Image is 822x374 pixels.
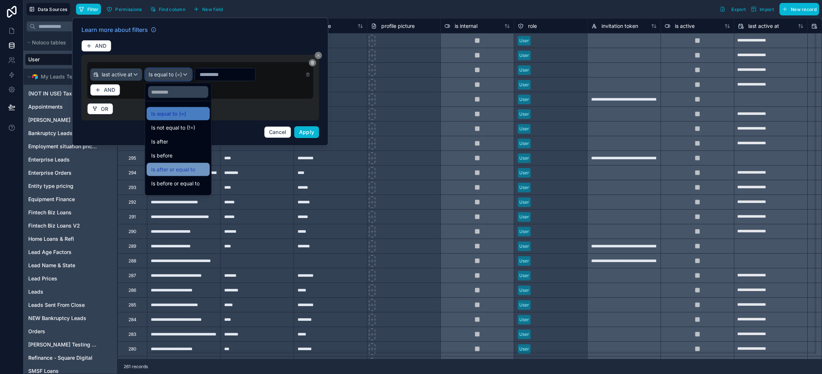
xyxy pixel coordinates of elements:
div: 291 [129,214,136,220]
span: is internal [455,22,477,30]
span: Is before or equal to [151,179,200,188]
span: 261 records [124,364,148,370]
div: User [519,184,529,191]
span: last active at [748,22,779,30]
div: User [519,67,529,73]
span: Permissions [115,7,142,12]
div: User [519,331,529,338]
div: 289 [128,243,136,249]
div: 284 [128,317,137,323]
div: 290 [128,229,137,235]
div: User [519,272,529,279]
button: New field [191,4,226,15]
div: 283 [128,331,136,337]
a: New record [776,3,819,15]
button: Filter [76,4,101,15]
div: 286 [128,287,136,293]
span: is active [675,22,695,30]
span: Is after or equal to [151,165,195,174]
div: User [519,37,529,44]
span: profile picture [381,22,415,30]
button: Import [748,3,776,15]
span: Is before [151,151,172,160]
div: 285 [128,302,136,308]
div: 294 [128,170,137,176]
div: User [519,81,529,88]
div: 295 [128,155,136,161]
div: 287 [128,273,136,279]
div: User [519,170,529,176]
span: Is empty [151,193,172,202]
span: Data Sources [38,7,68,12]
a: Permissions [104,4,147,15]
span: Find column [159,7,185,12]
span: Is equal to (=) [151,109,186,118]
div: 288 [128,258,136,264]
div: 280 [128,346,137,352]
div: User [519,52,529,59]
div: User [519,214,529,220]
button: Data Sources [26,3,70,15]
button: Find column [148,4,188,15]
span: New field [202,7,223,12]
div: User [519,96,529,103]
button: New record [779,3,819,15]
span: Is after [151,137,168,146]
div: 293 [128,185,136,190]
div: User [519,243,529,250]
div: User [519,111,529,117]
span: Filter [87,7,99,12]
span: New record [791,7,816,12]
div: User [519,155,529,161]
div: 292 [128,199,136,205]
div: User [519,126,529,132]
button: Permissions [104,4,144,15]
div: User [519,199,529,206]
span: Import [760,7,774,12]
div: User [519,140,529,147]
div: User [519,316,529,323]
div: User [519,228,529,235]
span: role [528,22,537,30]
div: User [519,302,529,308]
div: User [519,346,529,352]
button: Export [717,3,748,15]
span: Export [731,7,746,12]
span: Is not equal to (!=) [151,123,195,132]
div: User [519,287,529,294]
span: invitation token [601,22,638,30]
div: User [519,258,529,264]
